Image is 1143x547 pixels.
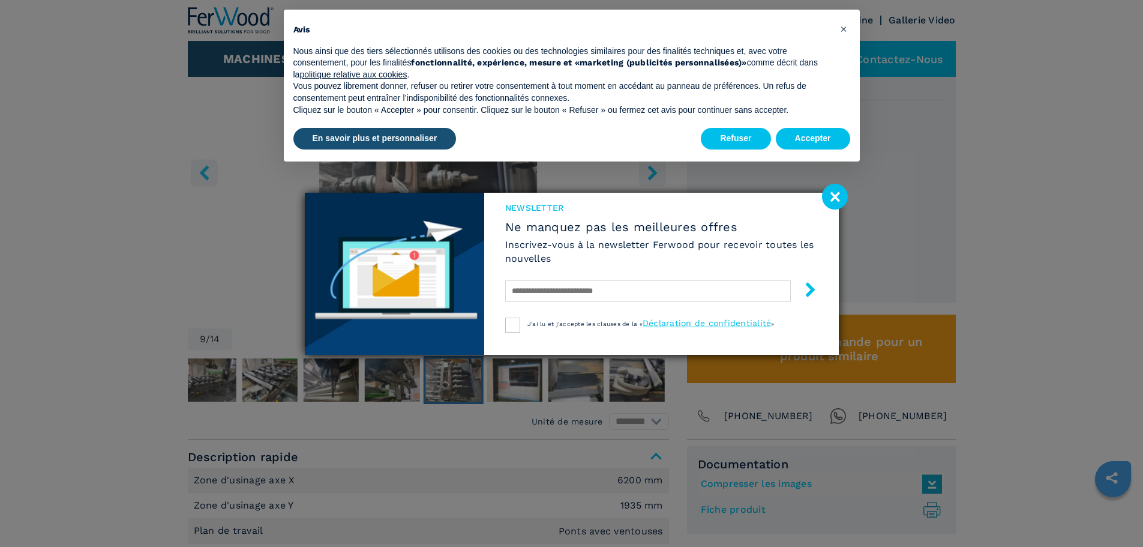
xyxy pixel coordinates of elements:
button: Fermer cet avis [835,19,854,38]
strong: fonctionnalité, expérience, mesure et «marketing (publicités personnalisées)» [411,58,746,67]
h6: Inscrivez-vous à la newsletter Ferwood pour recevoir toutes les nouvelles [505,238,818,265]
button: submit-button [791,277,818,306]
span: × [840,22,847,36]
a: politique relative aux cookies [299,70,407,79]
p: Cliquez sur le bouton « Accepter » pour consentir. Cliquez sur le bouton « Refuser » ou fermez ce... [293,104,831,116]
img: Newsletter image [305,193,484,355]
button: Accepter [776,128,850,150]
button: Refuser [701,128,770,150]
span: » [771,321,774,327]
span: J'ai lu et j'accepte les clauses de la « [527,321,643,327]
a: Déclaration de confidentialité [643,318,772,328]
button: En savoir plus et personnaliser [293,128,457,150]
span: Ne manquez pas les meilleures offres [505,220,818,234]
span: Newsletter [505,202,818,214]
p: Nous ainsi que des tiers sélectionnés utilisons des cookies ou des technologies similaires pour d... [293,46,831,81]
h2: Avis [293,24,831,36]
p: Vous pouvez librement donner, refuser ou retirer votre consentement à tout moment en accédant au ... [293,80,831,104]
